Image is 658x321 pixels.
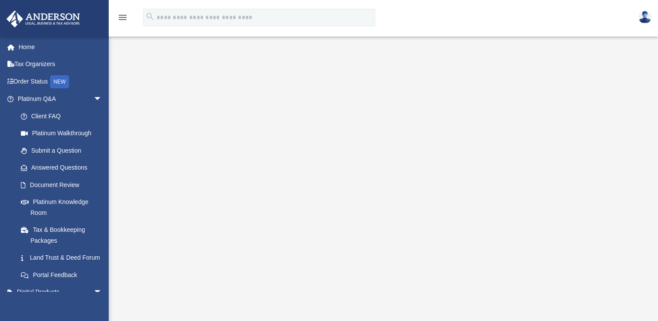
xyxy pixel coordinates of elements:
a: Platinum Q&Aarrow_drop_down [6,90,115,108]
a: Tax Organizers [6,56,115,73]
a: Client FAQ [12,107,115,125]
a: Order StatusNEW [6,73,115,90]
a: Portal Feedback [12,266,115,284]
i: search [145,12,155,21]
img: Anderson Advisors Platinum Portal [4,10,83,27]
iframe: <span data-mce-type="bookmark" style="display: inline-block; width: 0px; overflow: hidden; line-h... [147,52,617,313]
a: Submit a Question [12,142,115,159]
a: Digital Productsarrow_drop_down [6,284,115,301]
a: Answered Questions [12,159,115,177]
a: Platinum Walkthrough [12,125,111,142]
a: Document Review [12,176,115,194]
div: NEW [50,75,69,88]
a: Home [6,38,115,56]
img: User Pic [638,11,651,23]
a: Land Trust & Deed Forum [12,249,115,267]
span: arrow_drop_down [94,284,111,301]
span: arrow_drop_down [94,90,111,108]
a: Tax & Bookkeeping Packages [12,221,115,249]
i: menu [117,12,128,23]
a: menu [117,15,128,23]
a: Platinum Knowledge Room [12,194,115,221]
